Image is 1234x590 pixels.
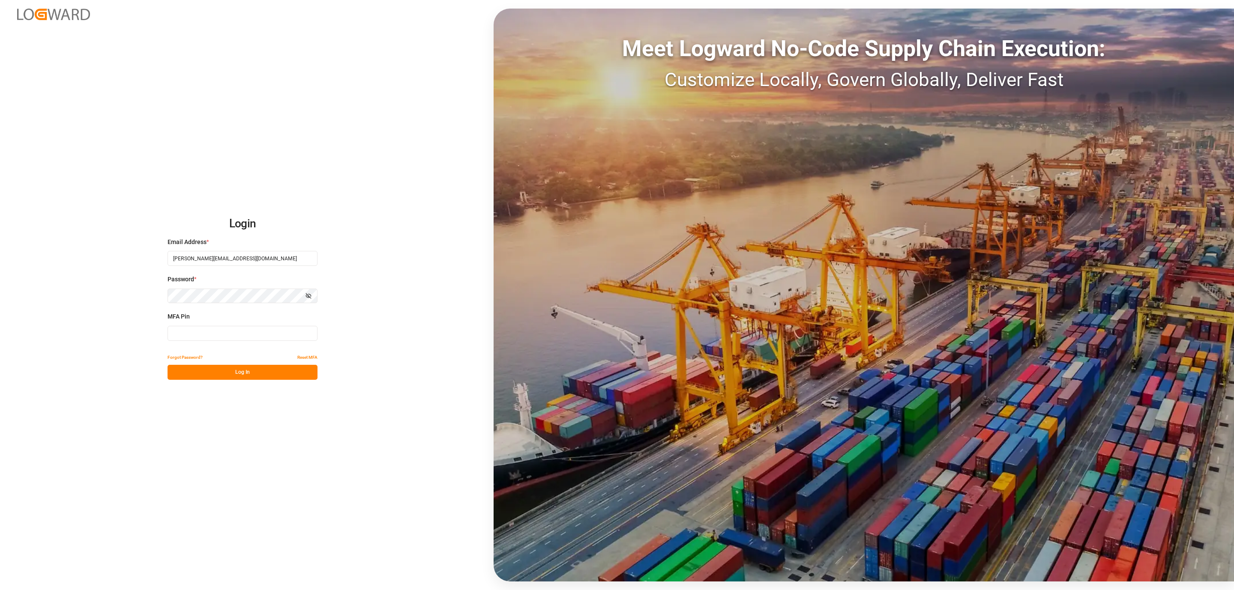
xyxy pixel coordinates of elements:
h2: Login [168,210,317,238]
button: Log In [168,365,317,380]
img: Logward_new_orange.png [17,9,90,20]
span: Password [168,275,194,284]
div: Customize Locally, Govern Globally, Deliver Fast [494,66,1234,94]
span: MFA Pin [168,312,190,321]
div: Meet Logward No-Code Supply Chain Execution: [494,32,1234,66]
span: Email Address [168,238,207,247]
input: Enter your email [168,251,317,266]
button: Forgot Password? [168,350,203,365]
button: Reset MFA [297,350,317,365]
